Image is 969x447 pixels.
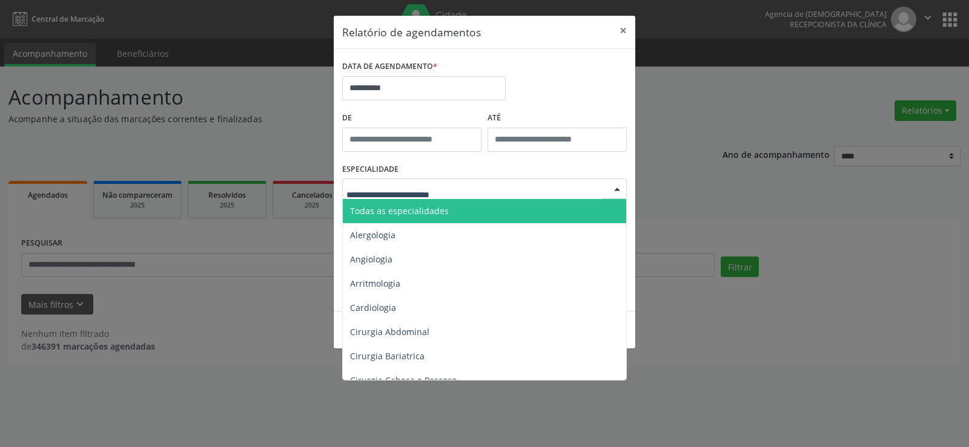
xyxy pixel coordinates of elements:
span: Cirurgia Abdominal [350,326,429,338]
h5: Relatório de agendamentos [342,24,481,40]
span: Arritmologia [350,278,400,289]
span: Cirurgia Cabeça e Pescoço [350,374,457,386]
span: Angiologia [350,253,392,265]
span: Cardiologia [350,302,396,313]
button: Close [611,16,635,45]
label: De [342,109,481,128]
label: DATA DE AGENDAMENTO [342,57,437,76]
label: ESPECIALIDADE [342,160,399,179]
span: Todas as especialidades [350,205,449,217]
label: ATÉ [488,109,627,128]
span: Cirurgia Bariatrica [350,350,425,362]
span: Alergologia [350,229,395,241]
